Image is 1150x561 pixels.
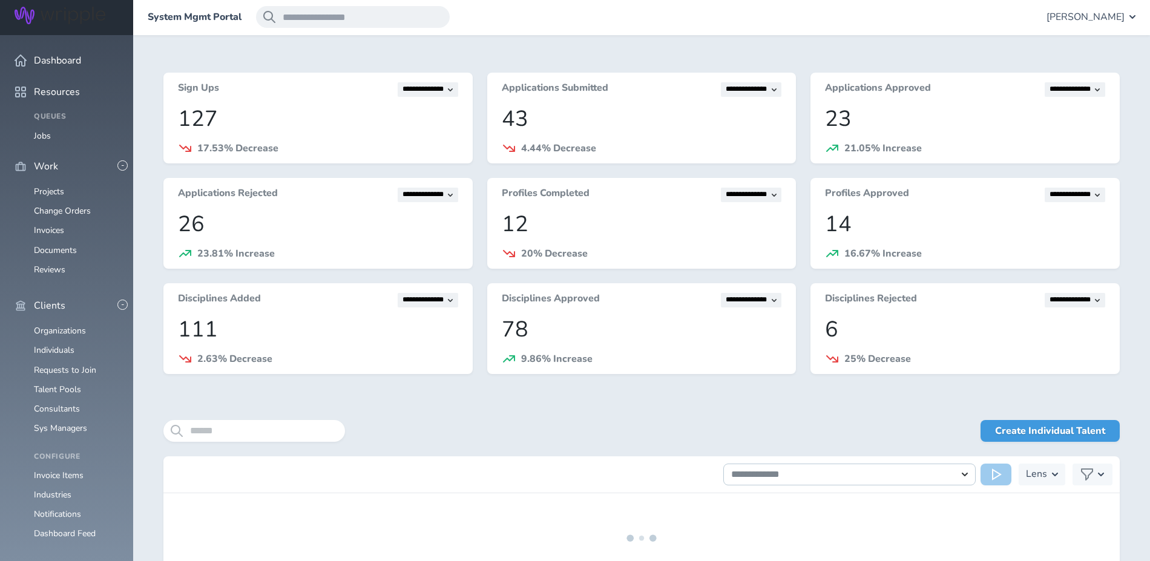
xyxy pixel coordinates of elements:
h3: Applications Approved [825,82,931,97]
h3: Profiles Completed [502,188,590,202]
a: Dashboard Feed [34,528,96,539]
a: Sys Managers [34,422,87,434]
h3: Profiles Approved [825,188,909,202]
a: Individuals [34,344,74,356]
a: Invoice Items [34,470,84,481]
h3: Disciplines Rejected [825,293,917,307]
span: 9.86% Increase [521,352,593,366]
p: 23 [825,107,1105,131]
a: Notifications [34,508,81,520]
p: 6 [825,317,1105,342]
h3: Applications Rejected [178,188,278,202]
a: Change Orders [34,205,91,217]
a: Invoices [34,225,64,236]
p: 127 [178,107,458,131]
p: 14 [825,212,1105,237]
h3: Applications Submitted [502,82,608,97]
a: Requests to Join [34,364,96,376]
img: Wripple [15,7,105,24]
p: 12 [502,212,782,237]
span: 23.81% Increase [197,247,275,260]
h3: Disciplines Approved [502,293,600,307]
span: 20% Decrease [521,247,588,260]
span: Clients [34,300,65,311]
span: 25% Decrease [844,352,911,366]
a: Organizations [34,325,86,336]
h4: Queues [34,113,119,121]
span: 4.44% Decrease [521,142,596,155]
span: 17.53% Decrease [197,142,278,155]
a: Talent Pools [34,384,81,395]
span: Dashboard [34,55,81,66]
button: - [117,300,128,310]
h3: Sign Ups [178,82,219,97]
p: 43 [502,107,782,131]
button: Run Action [981,464,1011,485]
p: 78 [502,317,782,342]
button: [PERSON_NAME] [1046,6,1135,28]
a: Projects [34,186,64,197]
span: 21.05% Increase [844,142,922,155]
a: Industries [34,489,71,500]
a: Consultants [34,403,80,415]
a: System Mgmt Portal [148,11,241,22]
a: Reviews [34,264,65,275]
a: Create Individual Talent [981,420,1120,442]
span: Work [34,161,58,172]
p: 111 [178,317,458,342]
h3: Disciplines Added [178,293,261,307]
a: Documents [34,244,77,256]
button: - [117,160,128,171]
span: [PERSON_NAME] [1046,11,1125,22]
h3: Lens [1026,464,1047,485]
span: Resources [34,87,80,97]
h4: Configure [34,453,119,461]
span: 2.63% Decrease [197,352,272,366]
p: 26 [178,212,458,237]
span: 16.67% Increase [844,247,922,260]
button: Lens [1019,464,1065,485]
a: Jobs [34,130,51,142]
